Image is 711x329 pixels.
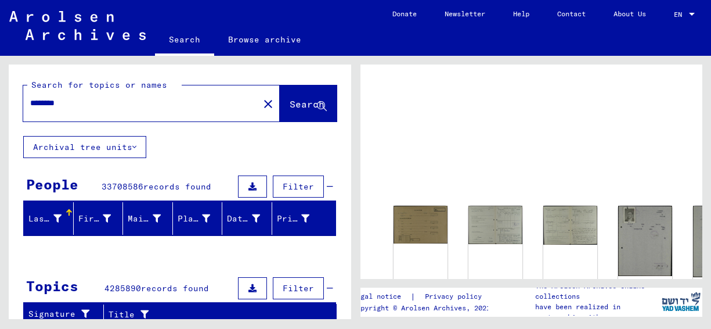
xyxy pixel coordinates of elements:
[78,209,126,228] div: First Name
[74,202,124,235] mat-header-cell: First Name
[178,213,211,225] div: Place of Birth
[619,278,672,293] a: DocID: 79266630 ([PERSON_NAME])
[416,291,496,303] a: Privacy policy
[468,206,522,244] img: 001.jpg
[78,213,111,225] div: First Name
[535,302,659,323] p: have been realized in partnership with
[469,278,521,293] a: DocID: 79266629 ([PERSON_NAME])
[283,181,314,192] span: Filter
[227,213,260,225] div: Date of Birth
[23,136,146,158] button: Archival tree units
[28,213,62,225] div: Last Name
[227,209,275,228] div: Date of Birth
[26,174,78,195] div: People
[143,181,211,192] span: records found
[222,202,272,235] mat-header-cell: Date of Birth
[394,278,446,293] a: DocID: 79266628 ([PERSON_NAME])
[24,202,74,235] mat-header-cell: Last Name
[31,80,167,90] mat-label: Search for topics or names
[543,206,597,245] img: 002.jpg
[28,305,106,324] div: Signature
[618,206,672,277] img: 001.jpg
[283,283,314,294] span: Filter
[141,283,209,294] span: records found
[28,308,95,320] div: Signature
[277,213,310,225] div: Prisoner #
[104,283,141,294] span: 4285890
[173,202,223,235] mat-header-cell: Place of Birth
[352,291,496,303] div: |
[674,10,687,19] span: EN
[352,303,496,313] p: Copyright © Arolsen Archives, 2021
[26,276,78,296] div: Topics
[214,26,315,53] a: Browse archive
[128,213,161,225] div: Maiden Name
[273,277,324,299] button: Filter
[535,281,659,302] p: The Arolsen Archives online collections
[178,209,225,228] div: Place of Birth
[102,181,143,192] span: 33708586
[155,26,214,56] a: Search
[290,98,324,110] span: Search
[109,309,313,321] div: Title
[123,202,173,235] mat-header-cell: Maiden Name
[659,287,703,316] img: yv_logo.png
[280,85,337,121] button: Search
[128,209,175,228] div: Maiden Name
[544,278,596,293] a: DocID: 79266629 ([PERSON_NAME])
[352,291,410,303] a: Legal notice
[257,92,280,115] button: Clear
[394,206,447,244] img: 001.jpg
[261,97,275,111] mat-icon: close
[9,11,146,40] img: Arolsen_neg.svg
[273,176,324,198] button: Filter
[109,305,325,324] div: Title
[272,202,335,235] mat-header-cell: Prisoner #
[277,209,324,228] div: Prisoner #
[28,209,76,228] div: Last Name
